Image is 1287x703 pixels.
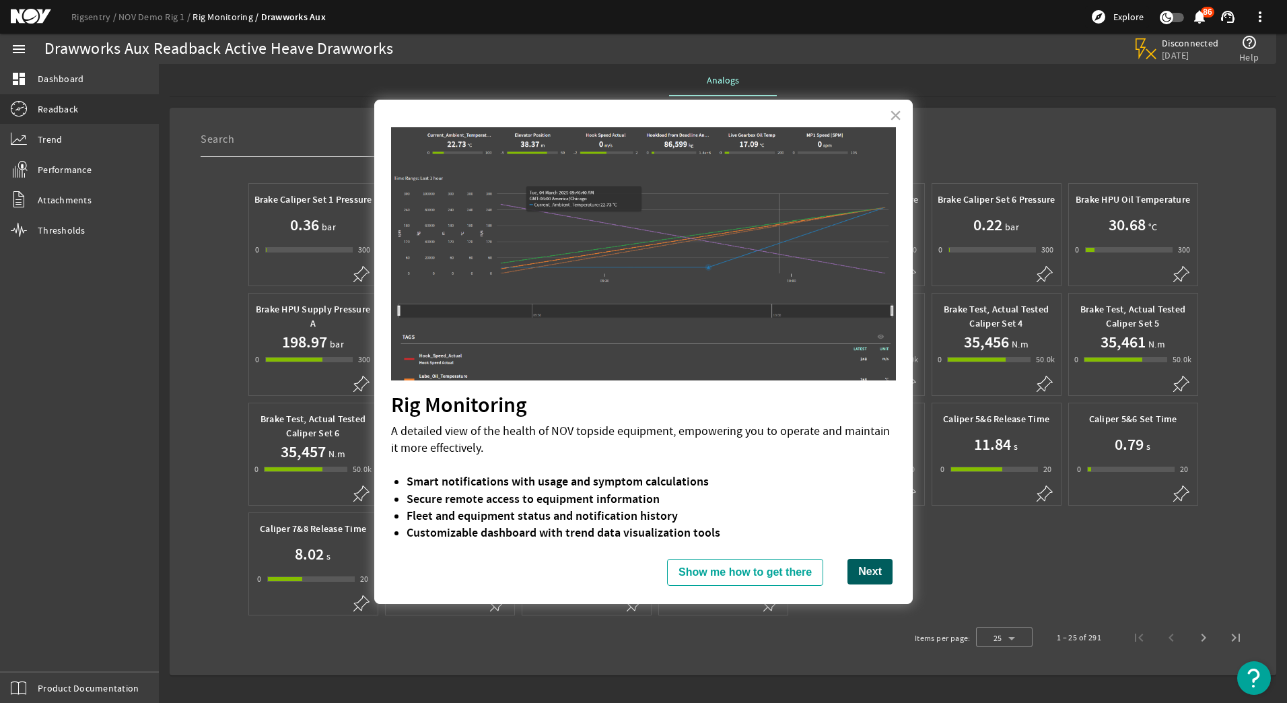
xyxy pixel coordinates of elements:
[1241,34,1257,51] mat-icon: help_outline
[1191,9,1208,25] mat-icon: notifications
[281,441,326,463] h1: 35,457
[201,131,384,147] input: Search
[324,549,331,563] span: s
[1239,51,1259,64] span: Help
[1076,193,1190,206] b: Brake HPU Oil Temperature
[290,214,319,236] h1: 0.36
[358,353,371,366] div: 300
[254,193,372,206] b: Brake Caliper Set 1 Pressure
[1043,463,1052,476] div: 20
[254,463,258,476] div: 0
[391,423,896,457] p: A detailed view of the health of NOV topside equipment, empowering you to operate and maintain it...
[1002,220,1019,234] span: bar
[1178,243,1191,257] div: 300
[964,331,1009,353] h1: 35,456
[847,559,893,584] button: Next
[938,353,942,366] div: 0
[1074,353,1078,366] div: 0
[1146,220,1158,234] span: °C
[1187,622,1220,654] button: Next page
[71,11,118,23] a: Rigsentry
[1109,214,1146,236] h1: 30.68
[1115,434,1144,455] h1: 0.79
[974,434,1011,455] h1: 11.84
[260,413,366,440] b: Brake Test, Actual Tested Caliper Set 6
[38,102,78,116] span: Readback
[1090,9,1107,25] mat-icon: explore
[1077,463,1081,476] div: 0
[257,572,261,586] div: 0
[1036,353,1055,366] div: 50.0k
[1075,243,1079,257] div: 0
[407,491,660,507] strong: Secure remote access to equipment information
[44,42,393,56] div: Drawworks Aux Readback Active Heave Drawworks
[1080,303,1185,330] b: Brake Test, Actual Tested Caliper Set 5
[1220,622,1252,654] button: Last page
[1173,353,1192,366] div: 50.0k
[391,391,527,419] strong: Rig Monitoring
[1041,243,1054,257] div: 300
[707,75,739,85] span: Analogs
[667,559,823,586] button: Show me how to get there
[261,11,326,24] a: Drawworks Aux
[360,572,369,586] div: 20
[973,214,1002,236] h1: 0.22
[38,163,92,176] span: Performance
[118,11,193,23] a: NOV Demo Rig 1
[1162,37,1219,49] span: Disconnected
[1144,440,1150,453] span: s
[407,473,709,490] strong: Smart notifications with usage and symptom calculations
[1237,661,1271,695] button: Open Resource Center
[1162,49,1219,61] span: [DATE]
[1057,631,1101,644] div: 1 – 25 of 291
[1146,337,1165,351] span: N.m
[319,220,336,234] span: bar
[282,331,327,353] h1: 198.97
[1011,440,1018,453] span: s
[326,447,345,461] span: N.m
[938,193,1055,206] b: Brake Caliper Set 6 Pressure
[260,523,366,535] b: Caliper 7&8 Release Time
[1113,10,1144,24] span: Explore
[944,303,1049,330] b: Brake Test, Actual Tested Caliper Set 4
[256,303,370,330] b: Brake HPU Supply Pressure A
[255,243,259,257] div: 0
[1220,9,1236,25] mat-icon: support_agent
[1009,337,1029,351] span: N.m
[327,337,344,351] span: bar
[407,508,678,524] strong: Fleet and equipment status and notification history
[38,133,62,146] span: Trend
[38,193,92,207] span: Attachments
[1101,331,1146,353] h1: 35,461
[940,463,944,476] div: 0
[407,525,720,541] strong: Customizable dashboard with trend data visualization tools
[938,243,942,257] div: 0
[915,632,971,645] div: Items per page:
[38,681,139,695] span: Product Documentation
[353,463,372,476] div: 50.0k
[1180,463,1189,476] div: 20
[11,71,27,87] mat-icon: dashboard
[11,41,27,57] mat-icon: menu
[1089,413,1177,426] b: Caliper 5&6 Set Time
[38,224,85,237] span: Thresholds
[255,353,259,366] div: 0
[38,72,83,86] span: Dashboard
[889,104,902,126] button: Close
[358,243,371,257] div: 300
[943,413,1049,426] b: Caliper 5&6 Release Time
[193,11,260,23] a: Rig Monitoring
[295,543,324,565] h1: 8.02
